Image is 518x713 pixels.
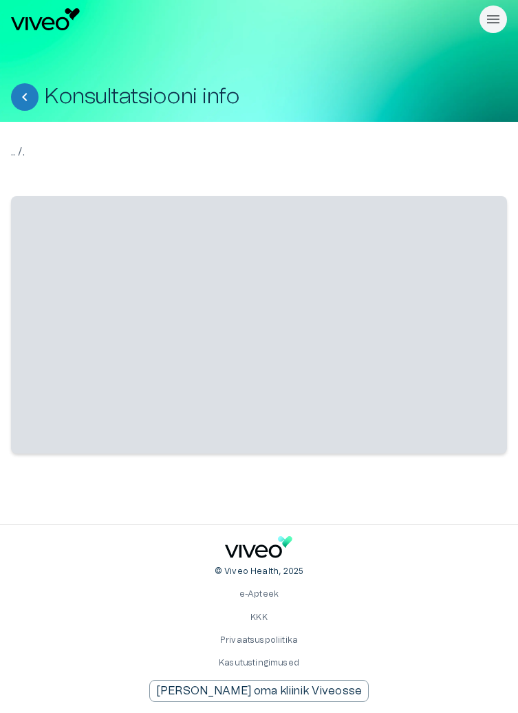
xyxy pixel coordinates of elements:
span: ‌ [11,196,507,454]
div: [PERSON_NAME] oma kliinik Viveosse [149,680,369,702]
a: Navigate to homepage [11,8,474,30]
a: Send email to partnership request to viveo [149,680,369,702]
p: .. / . [11,144,507,160]
a: KKK [250,613,268,621]
p: [PERSON_NAME] oma kliinik Viveosse [156,683,362,699]
a: Privaatsuspoliitika [220,636,298,644]
button: Tagasi [11,83,39,111]
button: Rippmenüü nähtavus [479,6,507,33]
a: e-Apteek [239,590,279,598]
h1: Konsultatsiooni info [44,85,239,109]
p: © Viveo Health, 2025 [215,566,303,577]
a: Kasutustingimused [219,659,299,667]
a: Navigate to home page [225,536,294,564]
img: Viveo logo [11,8,80,30]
